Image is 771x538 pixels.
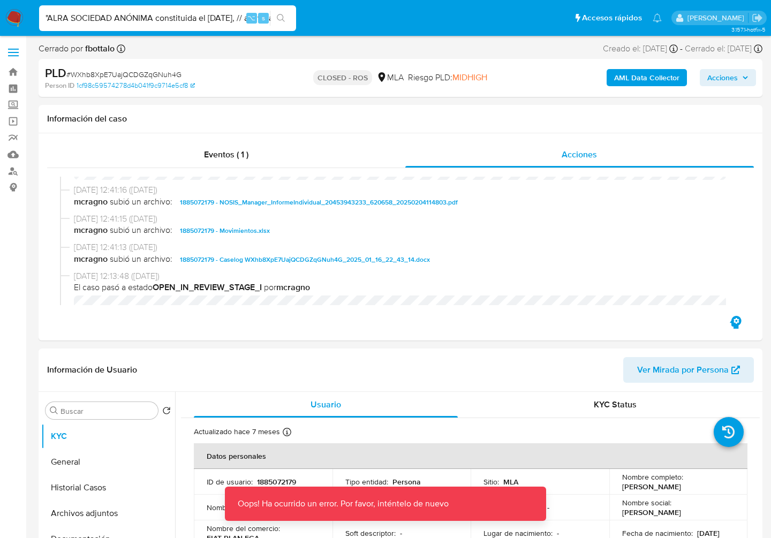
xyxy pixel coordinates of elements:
p: Oops! Ha ocurrido un error. Por favor, inténtelo de nuevo [225,487,462,521]
span: [DATE] 12:13:48 ([DATE]) [74,270,737,282]
span: [DATE] 12:41:13 ([DATE]) [74,241,737,253]
input: Buscar usuario o caso... [39,11,296,25]
span: Acciones [707,69,738,86]
p: Persona [392,477,421,487]
span: ⌥ [247,13,255,23]
span: MIDHIGH [452,71,487,84]
span: Riesgo PLD: [408,72,487,84]
b: fbottalo [83,42,115,55]
p: Actualizado hace 7 meses [194,427,280,437]
button: search-icon [270,11,292,26]
a: Salir [752,12,763,24]
div: Creado el: [DATE] [603,43,678,55]
div: Cerrado el: [DATE] [685,43,762,55]
p: [PERSON_NAME] [622,507,681,517]
span: subió un archivo: [110,253,172,266]
button: 1885072179 - NOSIS_Manager_InformeIndividual_20453943233_620658_20250204114803.pdf [175,196,463,209]
h1: Información de Usuario [47,365,137,375]
p: MLA [503,477,518,487]
p: Nombre completo : [622,472,683,482]
button: General [41,449,175,475]
div: MLA [376,72,404,84]
b: Person ID [45,81,74,90]
button: 1885072179 - Movimientos.xlsx [175,224,275,237]
span: [DATE] 12:41:15 ([DATE]) [74,213,737,225]
span: Usuario [311,398,341,411]
span: El caso pasó a estado por [74,282,737,293]
span: # WXhb8XpE7UajQCDGZqGNuh4G [66,69,182,80]
p: Nombre del comercio : [207,524,280,533]
button: KYC [41,423,175,449]
button: AML Data Collector [607,69,687,86]
b: AML Data Collector [614,69,679,86]
span: subió un archivo: [110,196,172,209]
span: Eventos ( 1 ) [204,148,248,161]
b: OPEN_IN_REVIEW_STAGE_I [153,281,262,293]
span: s [262,13,265,23]
p: - [547,503,549,512]
p: - [400,528,402,538]
button: Volver al orden por defecto [162,406,171,418]
p: 1885072179 [257,477,296,487]
p: ID de usuario : [207,477,253,487]
h1: Información del caso [47,113,754,124]
a: 1cf98c59574278d4b041f9c9714e5cf8 [77,81,195,90]
button: Acciones [700,69,756,86]
span: Ver Mirada por Persona [637,357,729,383]
span: 1885072179 - NOSIS_Manager_InformeIndividual_20453943233_620658_20250204114803.pdf [180,196,458,209]
input: Buscar [61,406,154,416]
b: mcragno [74,253,108,266]
th: Datos personales [194,443,747,469]
button: Archivos adjuntos [41,501,175,526]
b: mcragno [276,281,310,293]
p: Tipo entidad : [345,477,388,487]
button: 1885072179 - Caselog WXhb8XpE7UajQCDGZqGNuh4G_2025_01_16_22_43_14.docx [175,253,435,266]
p: Nombre : [207,503,235,512]
p: Sitio : [483,477,499,487]
p: - [557,528,559,538]
b: mcragno [74,196,108,209]
span: KYC Status [594,398,637,411]
span: 1885072179 - Movimientos.xlsx [180,224,270,237]
span: subió un archivo: [110,224,172,237]
span: 1885072179 - Caselog WXhb8XpE7UajQCDGZqGNuh4G_2025_01_16_22_43_14.docx [180,253,430,266]
p: [PERSON_NAME] [622,482,681,491]
button: Buscar [50,406,58,415]
span: [DATE] 12:41:16 ([DATE]) [74,184,737,196]
button: Ver Mirada por Persona [623,357,754,383]
b: mcragno [74,224,108,237]
span: Accesos rápidos [582,12,642,24]
p: [DATE] [697,528,720,538]
b: PLD [45,64,66,81]
span: Acciones [562,148,597,161]
p: Fecha de nacimiento : [622,528,693,538]
button: Historial Casos [41,475,175,501]
span: - [680,43,683,55]
p: CLOSED - ROS [313,70,372,85]
span: Cerrado por [39,43,115,55]
p: Lugar de nacimiento : [483,528,553,538]
p: jessica.fukman@mercadolibre.com [687,13,748,23]
a: Notificaciones [653,13,662,22]
p: Nombre social : [622,498,671,507]
p: Soft descriptor : [345,528,396,538]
